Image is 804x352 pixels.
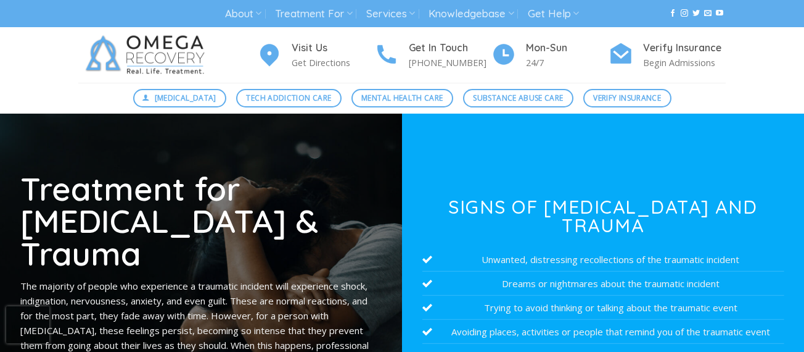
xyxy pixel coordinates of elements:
[593,92,661,104] span: Verify Insurance
[692,9,700,18] a: Follow on Twitter
[155,92,216,104] span: [MEDICAL_DATA]
[20,172,382,269] h1: Treatment for [MEDICAL_DATA] & Trauma
[374,40,491,70] a: Get In Touch [PHONE_NUMBER]
[361,92,443,104] span: Mental Health Care
[704,9,712,18] a: Send us an email
[473,92,563,104] span: Substance Abuse Care
[609,40,726,70] a: Verify Insurance Begin Admissions
[257,40,374,70] a: Visit Us Get Directions
[669,9,676,18] a: Follow on Facebook
[526,56,609,70] p: 24/7
[351,89,453,107] a: Mental Health Care
[422,198,784,235] h3: Signs of [MEDICAL_DATA] and Trauma
[292,40,374,56] h4: Visit Us
[6,306,49,343] iframe: reCAPTCHA
[643,40,726,56] h4: Verify Insurance
[409,40,491,56] h4: Get In Touch
[133,89,227,107] a: [MEDICAL_DATA]
[78,27,217,83] img: Omega Recovery
[681,9,688,18] a: Follow on Instagram
[429,2,514,25] a: Knowledgebase
[643,56,726,70] p: Begin Admissions
[528,2,579,25] a: Get Help
[409,56,491,70] p: [PHONE_NUMBER]
[526,40,609,56] h4: Mon-Sun
[583,89,671,107] a: Verify Insurance
[463,89,573,107] a: Substance Abuse Care
[422,320,784,344] li: Avoiding places, activities or people that remind you of the traumatic event
[716,9,723,18] a: Follow on YouTube
[422,296,784,320] li: Trying to avoid thinking or talking about the traumatic event
[236,89,342,107] a: Tech Addiction Care
[225,2,261,25] a: About
[292,56,374,70] p: Get Directions
[422,248,784,272] li: Unwanted, distressing recollections of the traumatic incident
[246,92,331,104] span: Tech Addiction Care
[275,2,352,25] a: Treatment For
[422,272,784,296] li: Dreams or nightmares about the traumatic incident
[366,2,415,25] a: Services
